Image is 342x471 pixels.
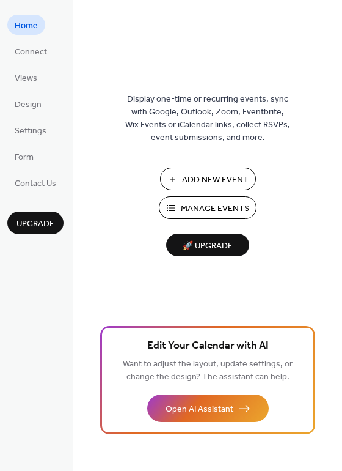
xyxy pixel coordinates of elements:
[7,172,64,193] a: Contact Us
[7,212,64,234] button: Upgrade
[125,93,290,144] span: Display one-time or recurring events, sync with Google, Outlook, Zoom, Eventbrite, Wix Events or ...
[15,20,38,32] span: Home
[182,174,249,187] span: Add New Event
[15,72,37,85] span: Views
[7,120,54,140] a: Settings
[159,196,256,219] button: Manage Events
[7,41,54,61] a: Connect
[16,218,54,231] span: Upgrade
[7,67,45,87] a: Views
[166,234,249,256] button: 🚀 Upgrade
[160,168,256,190] button: Add New Event
[181,202,249,215] span: Manage Events
[166,403,233,416] span: Open AI Assistant
[147,338,269,355] span: Edit Your Calendar with AI
[15,98,42,111] span: Design
[7,15,45,35] a: Home
[123,356,293,385] span: Want to adjust the layout, update settings, or change the design? The assistant can help.
[15,151,34,164] span: Form
[173,238,242,254] span: 🚀 Upgrade
[15,177,56,190] span: Contact Us
[7,94,49,114] a: Design
[7,146,41,166] a: Form
[147,395,269,422] button: Open AI Assistant
[15,125,46,138] span: Settings
[15,46,47,59] span: Connect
